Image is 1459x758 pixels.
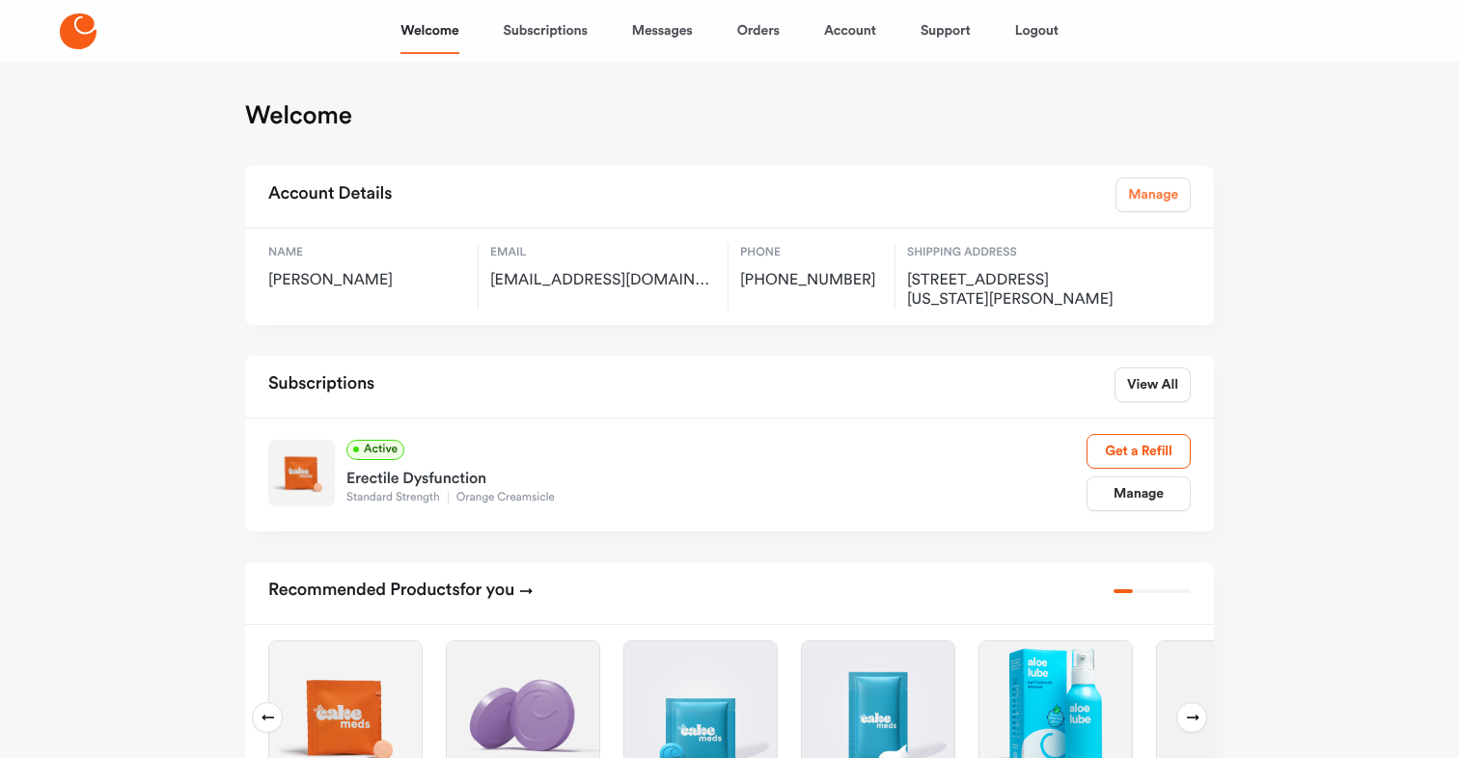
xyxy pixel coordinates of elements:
span: [PERSON_NAME] [268,271,466,290]
a: Welcome [400,8,458,54]
span: Name [268,244,466,261]
div: Erectile Dysfunction [346,460,1087,491]
span: Email [490,244,716,261]
a: Support [921,8,971,54]
a: Logout [1015,8,1059,54]
a: View All [1115,367,1191,402]
span: [PHONE_NUMBER] [740,271,883,290]
h2: Recommended Products [268,574,534,609]
h1: Welcome [245,100,352,131]
h2: Subscriptions [268,367,374,402]
a: Manage [1087,476,1191,511]
span: Orange Creamsicle [448,492,563,503]
a: Manage [1115,177,1191,212]
a: Erectile DysfunctionStandard StrengthOrange Creamsicle [346,460,1087,506]
h2: Account Details [268,177,392,212]
a: Get a Refill [1087,434,1191,469]
span: for you [460,582,515,599]
a: Account [824,8,876,54]
a: Messages [632,8,693,54]
span: Standard Strength [346,492,448,503]
span: Shipping Address [907,244,1115,261]
img: Standard Strength [268,440,335,506]
a: Subscriptions [504,8,588,54]
span: Active [346,440,404,460]
a: Orders [737,8,780,54]
span: ckkuehner7@gmail.com [490,271,716,290]
span: Phone [740,244,883,261]
span: 1730 Wyoming Ave, San Angelo, US, 76904 [907,271,1115,310]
